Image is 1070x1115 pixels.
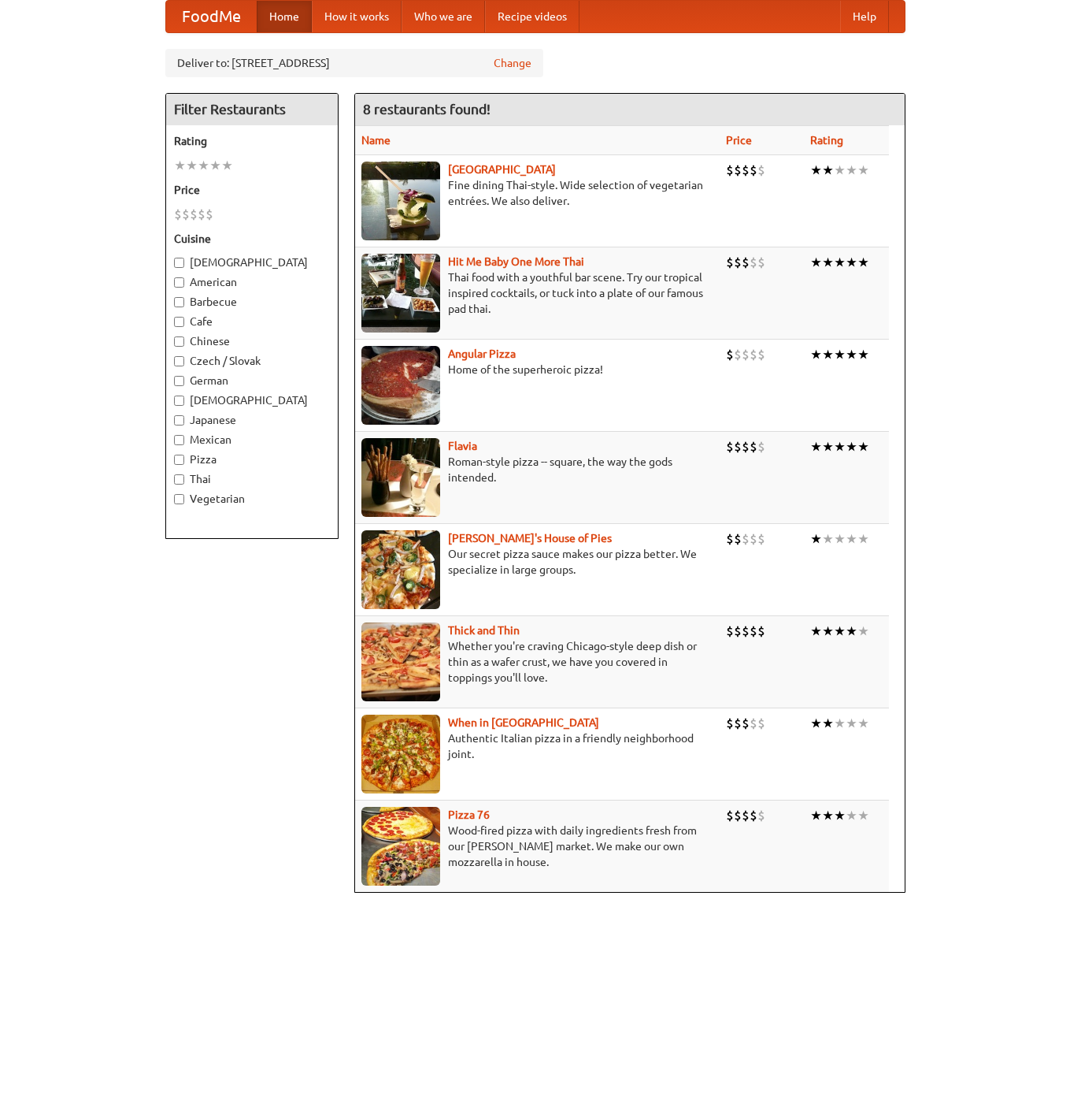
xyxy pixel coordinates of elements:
[361,269,714,317] p: Thai food with a youthful bar scene. Try our tropical inspired cocktails, or tuck into a plate of...
[742,807,750,824] li: $
[174,157,186,174] li: ★
[822,623,834,640] li: ★
[822,530,834,548] li: ★
[363,102,491,117] ng-pluralize: 8 restaurants found!
[757,530,765,548] li: $
[448,624,520,637] b: Thick and Thin
[190,206,198,223] li: $
[734,254,742,271] li: $
[857,254,869,271] li: ★
[174,336,184,347] input: Chinese
[834,438,846,455] li: ★
[846,438,857,455] li: ★
[174,353,330,369] label: Czech / Slovak
[198,206,205,223] li: $
[857,807,869,824] li: ★
[846,807,857,824] li: ★
[174,294,330,310] label: Barbecue
[834,715,846,732] li: ★
[174,314,330,329] label: Cafe
[402,1,485,32] a: Who we are
[750,715,757,732] li: $
[734,162,742,179] li: $
[361,254,440,333] img: babythai.jpg
[448,255,584,268] a: Hit Me Baby One More Thai
[174,277,184,288] input: American
[174,182,330,198] h5: Price
[361,623,440,701] img: thick.jpg
[361,530,440,609] img: luigis.jpg
[726,715,734,732] li: $
[174,396,184,406] input: [DEMOGRAPHIC_DATA]
[810,134,843,147] a: Rating
[810,162,822,179] li: ★
[742,162,750,179] li: $
[750,162,757,179] li: $
[726,134,752,147] a: Price
[174,415,184,426] input: Japanese
[846,623,857,640] li: ★
[448,440,477,452] a: Flavia
[726,438,734,455] li: $
[174,412,330,428] label: Japanese
[174,274,330,290] label: American
[757,715,765,732] li: $
[757,438,765,455] li: $
[205,206,213,223] li: $
[840,1,889,32] a: Help
[742,623,750,640] li: $
[174,231,330,247] h5: Cuisine
[857,715,869,732] li: ★
[726,346,734,363] li: $
[448,532,612,544] a: [PERSON_NAME]'s House of Pies
[734,438,742,455] li: $
[198,157,209,174] li: ★
[174,432,330,448] label: Mexican
[726,623,734,640] li: $
[846,162,857,179] li: ★
[846,715,857,732] li: ★
[810,807,822,824] li: ★
[448,716,599,729] a: When in [GEOGRAPHIC_DATA]
[822,807,834,824] li: ★
[182,206,190,223] li: $
[174,376,184,386] input: German
[810,254,822,271] li: ★
[174,133,330,149] h5: Rating
[834,623,846,640] li: ★
[857,530,869,548] li: ★
[361,134,391,147] a: Name
[822,346,834,363] li: ★
[257,1,312,32] a: Home
[810,623,822,640] li: ★
[757,254,765,271] li: $
[174,392,330,408] label: [DEMOGRAPHIC_DATA]
[750,254,757,271] li: $
[361,730,714,762] p: Authentic Italian pizza in a friendly neighborhood joint.
[742,530,750,548] li: $
[857,438,869,455] li: ★
[750,807,757,824] li: $
[834,162,846,179] li: ★
[846,530,857,548] li: ★
[448,163,556,176] b: [GEOGRAPHIC_DATA]
[757,623,765,640] li: $
[165,49,543,77] div: Deliver to: [STREET_ADDRESS]
[750,438,757,455] li: $
[822,438,834,455] li: ★
[757,346,765,363] li: $
[174,317,184,327] input: Cafe
[726,807,734,824] li: $
[174,356,184,366] input: Czech / Slovak
[174,474,184,485] input: Thai
[174,373,330,388] label: German
[174,452,330,467] label: Pizza
[448,348,516,360] b: Angular Pizza
[361,546,714,578] p: Our secret pizza sauce makes our pizza better. We specialize in large groups.
[742,438,750,455] li: $
[221,157,233,174] li: ★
